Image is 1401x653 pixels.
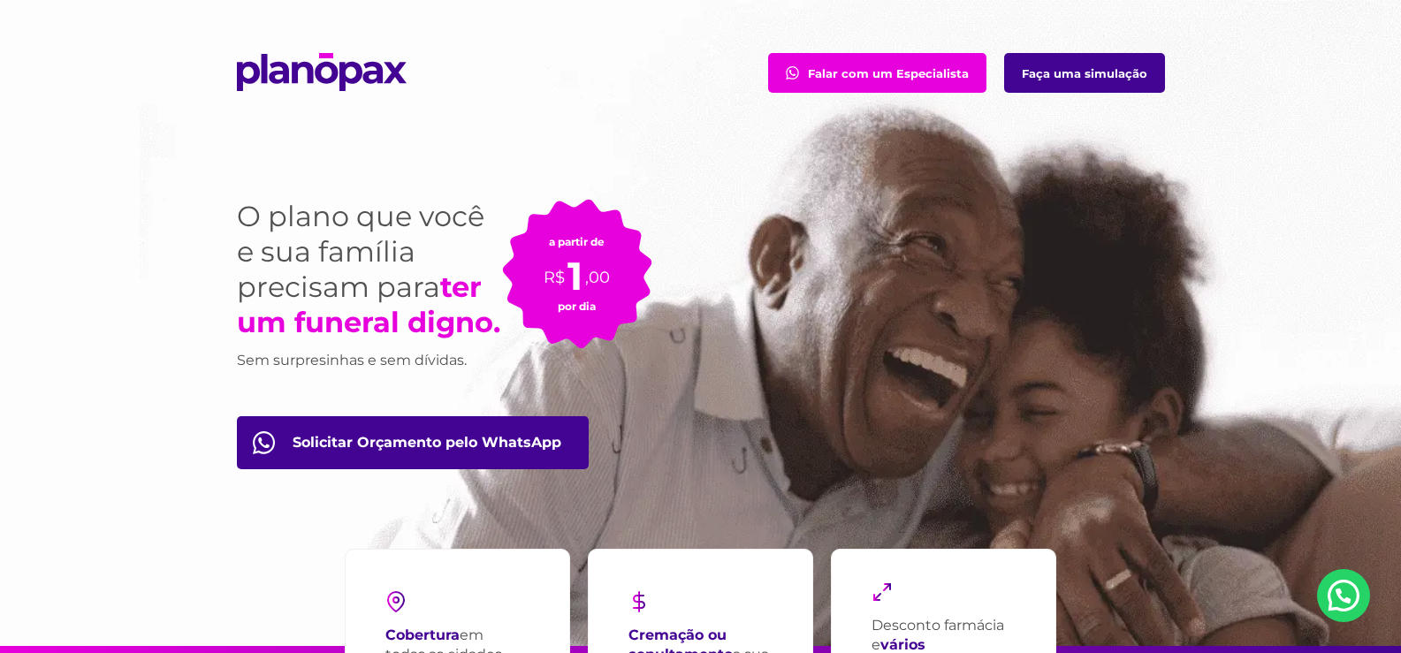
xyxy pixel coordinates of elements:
[549,235,605,248] small: a partir de
[567,252,582,300] span: 1
[237,349,502,372] h3: Sem surpresinhas e sem dívidas.
[1004,53,1165,93] a: Faça uma simulação
[237,53,407,91] img: planopax
[768,53,986,93] a: Falar com um Especialista
[237,270,500,339] strong: ter um funeral digno.
[237,199,502,340] h1: O plano que você e sua família precisam para
[558,300,596,313] small: por dia
[628,591,650,612] img: dollar
[237,416,589,469] a: Orçamento pelo WhatsApp btn-orcamento
[1317,569,1370,622] a: Nosso Whatsapp
[253,431,275,454] img: fale com consultor
[786,66,799,80] img: fale com consultor
[385,626,460,643] strong: Cobertura
[544,248,610,289] p: R$ ,00
[872,581,893,603] img: maximize
[385,591,407,612] img: pin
